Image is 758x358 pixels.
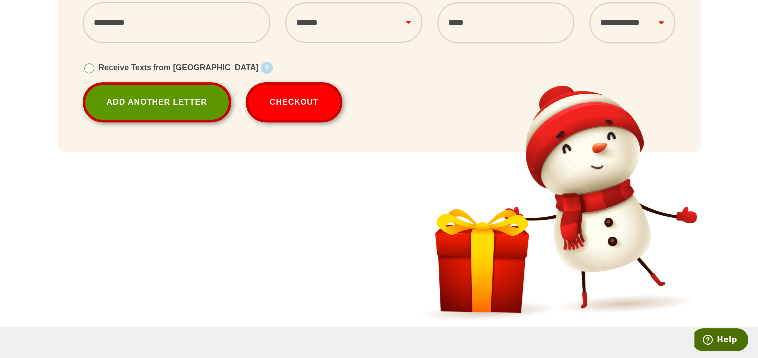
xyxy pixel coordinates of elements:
button: Checkout [246,82,343,122]
img: Snowman [414,80,701,324]
iframe: Opens a widget where you can find more information [694,328,748,353]
span: Receive Texts from [GEOGRAPHIC_DATA] [99,63,259,72]
a: Add Another Letter [83,82,231,122]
